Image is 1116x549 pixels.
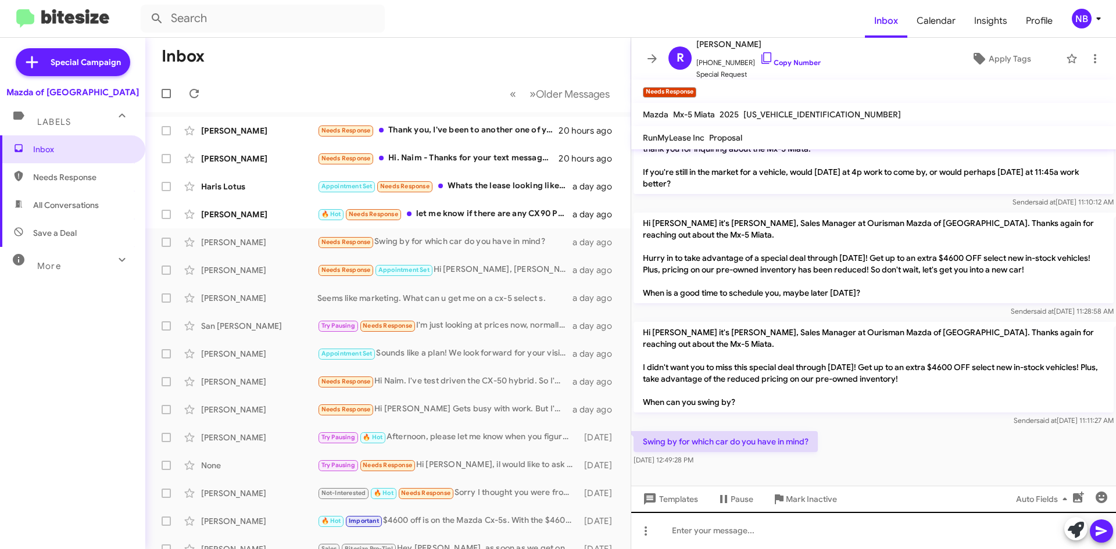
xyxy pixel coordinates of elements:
[631,489,707,509] button: Templates
[317,403,573,416] div: Hi [PERSON_NAME] Gets busy with work. But I'm still interested in buying CX30 Preferred. With the...
[162,47,205,66] h1: Inbox
[374,489,394,497] span: 🔥 Hot
[317,458,578,472] div: Hi [PERSON_NAME], il would like to ask you a little favor : i'm tryîng to reach out [PERSON_NAME...
[1033,307,1054,315] span: said at
[573,264,621,276] div: a day ago
[37,261,61,271] span: More
[321,489,366,497] span: Not-Interested
[536,88,610,101] span: Older Messages
[530,87,536,101] span: »
[523,82,617,106] button: Next
[363,322,412,329] span: Needs Response
[363,433,382,441] span: 🔥 Hot
[673,109,715,120] span: Mx-5 Miata
[33,171,132,183] span: Needs Response
[1035,198,1056,206] span: said at
[321,350,373,357] span: Appointment Set
[634,213,1114,303] p: Hi [PERSON_NAME] it's [PERSON_NAME], Sales Manager at Ourisman Mazda of [GEOGRAPHIC_DATA]. Thanks...
[677,49,684,67] span: R
[201,348,317,360] div: [PERSON_NAME]
[696,69,821,80] span: Special Request
[380,182,430,190] span: Needs Response
[696,51,821,69] span: [PHONE_NUMBER]
[1016,489,1072,509] span: Auto Fields
[720,109,739,120] span: 2025
[201,515,317,527] div: [PERSON_NAME]
[865,4,907,38] a: Inbox
[317,263,573,277] div: Hi [PERSON_NAME], [PERSON_NAME] was great but we went with a different car. Please thank her for ...
[401,489,450,497] span: Needs Response
[317,319,573,332] div: I'm just looking at prices now, normally make a purchase like this in December, but wanted to see...
[1007,489,1081,509] button: Auto Fields
[941,48,1060,69] button: Apply Tags
[201,404,317,415] div: [PERSON_NAME]
[643,109,668,120] span: Mazda
[317,486,578,500] div: Sorry I thought you were from the Volvo dealership
[349,210,398,218] span: Needs Response
[696,37,821,51] span: [PERSON_NAME]
[317,124,559,137] div: Thank you, I've been to another one of your dealers in [GEOGRAPHIC_DATA] md They said I would nee...
[321,127,371,134] span: Needs Response
[201,376,317,387] div: [PERSON_NAME]
[731,489,753,509] span: Pause
[559,153,621,164] div: 20 hours ago
[201,153,317,164] div: [PERSON_NAME]
[317,514,578,528] div: $4600 off is on the Mazda Cx-5s. With the $4600 off, the pricing requires you to finance. The Tot...
[907,4,965,38] span: Calendar
[33,199,99,211] span: All Conversations
[16,48,130,76] a: Special Campaign
[573,320,621,332] div: a day ago
[1036,416,1057,425] span: said at
[503,82,617,106] nav: Page navigation example
[743,109,901,120] span: [US_VEHICLE_IDENTIFICATION_NUMBER]
[1062,9,1103,28] button: NB
[37,117,71,127] span: Labels
[321,155,371,162] span: Needs Response
[786,489,837,509] span: Mark Inactive
[1014,416,1114,425] span: Sender [DATE] 11:11:27 AM
[201,487,317,499] div: [PERSON_NAME]
[141,5,385,33] input: Search
[1011,307,1114,315] span: Sender [DATE] 11:28:58 AM
[201,181,317,192] div: Haris Lotus
[634,127,1114,194] p: Hi [PERSON_NAME] it's [PERSON_NAME] at Ourisman Mazda of [GEOGRAPHIC_DATA] I just wanted to follo...
[634,322,1114,412] p: Hi [PERSON_NAME] it's [PERSON_NAME], Sales Manager at Ourisman Mazda of [GEOGRAPHIC_DATA]. Thanks...
[578,515,621,527] div: [DATE]
[321,266,371,274] span: Needs Response
[634,431,818,452] p: Swing by for which car do you have in mind?
[317,207,573,221] div: let me know if there are any CX90 PHEV available for taking a look at
[634,455,693,464] span: [DATE] 12:49:28 PM
[349,517,379,525] span: Important
[1017,4,1062,38] span: Profile
[201,320,317,332] div: San [PERSON_NAME]
[573,236,621,248] div: a day ago
[363,461,412,469] span: Needs Response
[317,375,573,388] div: Hi Naim. I've test driven the CX-50 hybrid. So I'm keen to discuss the best deals you can offer. ...
[965,4,1017,38] a: Insights
[321,378,371,385] span: Needs Response
[317,430,578,444] div: Afternoon, please let me know when you figure out the time to come in
[201,264,317,276] div: [PERSON_NAME]
[1013,198,1114,206] span: Sender [DATE] 11:10:12 AM
[201,292,317,304] div: [PERSON_NAME]
[573,181,621,192] div: a day ago
[641,489,698,509] span: Templates
[201,432,317,443] div: [PERSON_NAME]
[760,58,821,67] a: Copy Number
[643,87,696,98] small: Needs Response
[201,209,317,220] div: [PERSON_NAME]
[321,182,373,190] span: Appointment Set
[378,266,430,274] span: Appointment Set
[559,125,621,137] div: 20 hours ago
[1072,9,1092,28] div: NB
[573,292,621,304] div: a day ago
[201,460,317,471] div: None
[321,517,341,525] span: 🔥 Hot
[709,132,742,143] span: Proposal
[573,404,621,415] div: a day ago
[578,432,621,443] div: [DATE]
[317,235,573,249] div: Swing by for which car do you have in mind?
[643,132,704,143] span: RunMyLease Inc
